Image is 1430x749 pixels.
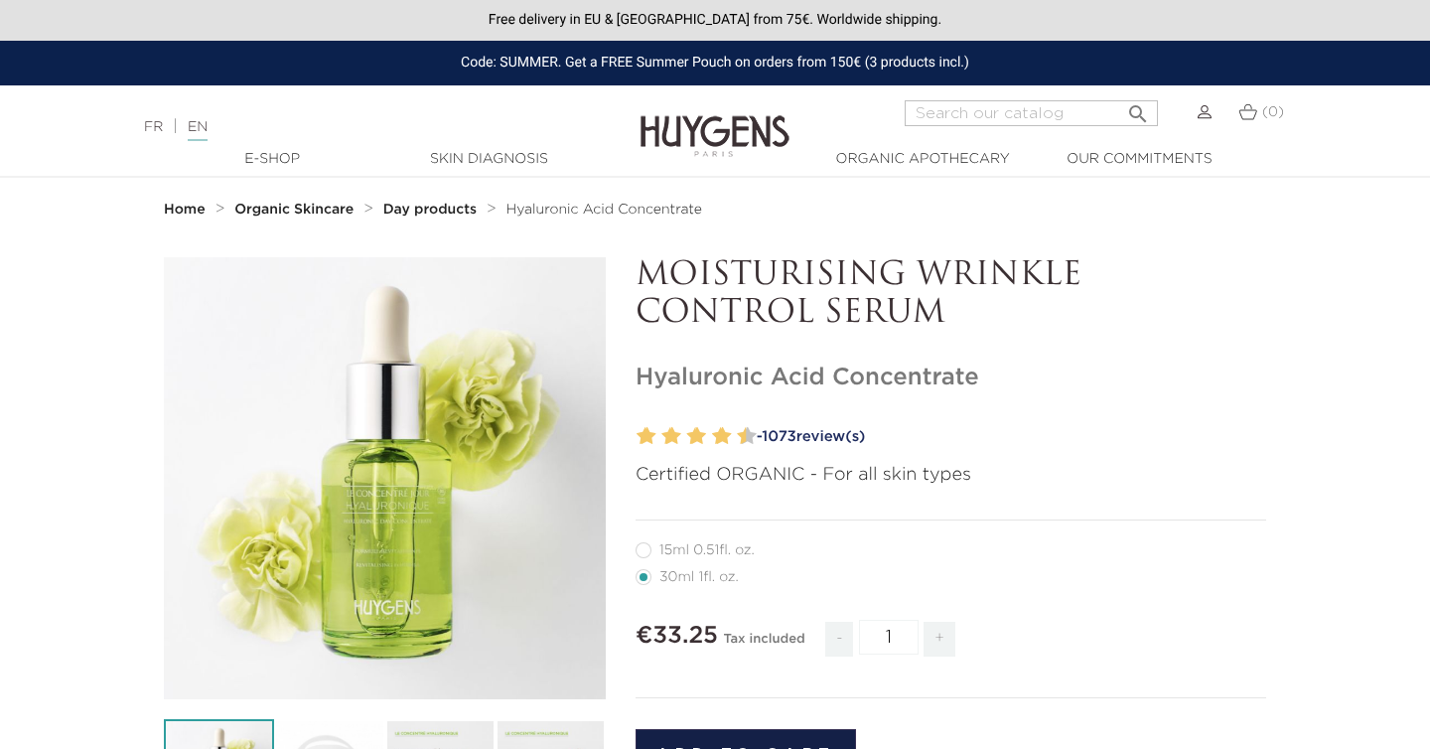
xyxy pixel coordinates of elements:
[823,149,1022,170] a: Organic Apothecary
[636,364,1266,392] h1: Hyaluronic Acid Concentrate
[144,120,163,134] a: FR
[859,620,919,655] input: Quantity
[825,622,853,657] span: -
[134,115,581,139] div: |
[234,203,354,217] strong: Organic Skincare
[164,202,210,218] a: Home
[1262,105,1284,119] span: (0)
[173,149,371,170] a: E-Shop
[641,83,789,160] img: Huygens
[389,149,588,170] a: Skin Diagnosis
[636,569,763,585] label: 30ml 1fl. oz.
[234,202,358,218] a: Organic Skincare
[636,462,1266,489] p: Certified ORGANIC - For all skin types
[383,202,482,218] a: Day products
[636,624,718,648] span: €33.25
[188,120,208,141] a: EN
[733,422,740,451] label: 9
[683,422,690,451] label: 5
[633,422,640,451] label: 1
[636,257,1266,334] p: MOISTURISING WRINKLE CONTROL SERUM
[164,203,206,217] strong: Home
[1120,94,1156,121] button: 
[506,203,702,217] span: Hyaluronic Acid Concentrate
[750,422,1266,452] a: -1073review(s)
[383,203,477,217] strong: Day products
[657,422,664,451] label: 3
[742,422,757,451] label: 10
[905,100,1158,126] input: Search
[1126,96,1150,120] i: 
[924,622,955,657] span: +
[1040,149,1238,170] a: Our commitments
[506,202,702,218] a: Hyaluronic Acid Concentrate
[716,422,731,451] label: 8
[642,422,656,451] label: 2
[708,422,715,451] label: 7
[636,542,779,558] label: 15ml 0.51fl. oz.
[723,618,804,672] div: Tax included
[762,429,796,444] span: 1073
[666,422,681,451] label: 4
[691,422,706,451] label: 6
